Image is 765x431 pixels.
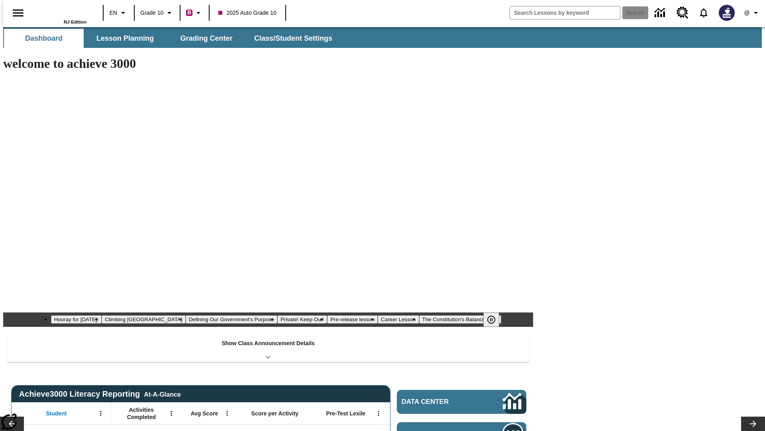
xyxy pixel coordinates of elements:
[510,6,620,19] input: search field
[719,5,735,21] img: Avatar
[397,390,526,414] a: Data Center
[25,34,63,43] span: Dashboard
[4,29,84,48] button: Dashboard
[277,315,327,324] button: Slide 4 Private! Keep Out!
[248,29,339,48] button: Class/Student Settings
[137,6,177,20] button: Grade: Grade 10, Select a grade
[7,334,529,362] div: Show Class Announcement Details
[693,2,714,23] a: Notifications
[251,410,299,417] span: Score per Activity
[6,1,30,25] button: Open side menu
[327,315,378,324] button: Slide 5 Pre-release lesson
[222,339,315,348] p: Show Class Announcement Details
[739,6,765,20] button: Profile/Settings
[96,34,154,43] span: Lesson Planning
[672,2,693,24] a: Resource Center, Will open in new tab
[373,407,384,419] button: Open Menu
[106,6,131,20] button: Language: EN, Select a language
[419,315,502,324] button: Slide 7 The Constitution's Balancing Act
[180,34,232,43] span: Grading Center
[741,417,765,431] button: Lesson carousel, Next
[190,410,218,417] span: Avg Score
[95,407,107,419] button: Open Menu
[35,3,86,24] div: Home
[35,4,86,20] a: Home
[483,312,507,327] div: Pause
[110,9,117,17] span: EN
[51,315,102,324] button: Slide 1 Hooray for Constitution Day!
[85,29,165,48] button: Lesson Planning
[144,389,180,398] div: At-A-Glance
[19,389,181,399] span: Achieve3000 Literacy Reporting
[46,410,67,417] span: Student
[102,315,185,324] button: Slide 2 Climbing Mount Tai
[115,406,168,421] span: Activities Completed
[254,34,332,43] span: Class/Student Settings
[64,20,86,24] span: NJ Edition
[187,8,191,18] span: B
[165,407,177,419] button: Open Menu
[183,6,206,20] button: Boost Class color is violet red. Change class color
[186,315,277,324] button: Slide 3 Defining Our Government's Purpose
[650,2,672,24] a: Data Center
[402,398,476,406] span: Data Center
[744,9,749,17] span: @
[3,56,533,71] h1: welcome to achieve 3000
[483,312,499,327] button: Pause
[326,410,366,417] span: Pre-Test Lexile
[218,9,276,17] span: 2025 Auto Grade 10
[3,29,339,48] div: SubNavbar
[3,27,762,48] div: SubNavbar
[378,315,419,324] button: Slide 6 Career Lesson
[167,29,246,48] button: Grading Center
[221,407,233,419] button: Open Menu
[714,2,739,23] button: Select a new avatar
[140,9,163,17] span: Grade 10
